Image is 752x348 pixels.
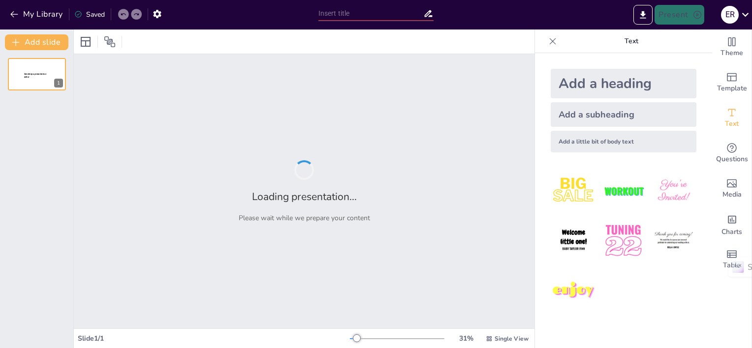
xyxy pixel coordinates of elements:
[633,5,653,25] button: Export to PowerPoint
[454,334,478,343] div: 31 %
[712,206,752,242] div: Add charts and graphs
[716,154,748,165] span: Questions
[8,58,66,90] div: 1
[712,242,752,277] div: Add a table
[78,334,350,343] div: Slide 1 / 1
[723,260,741,271] span: Table
[24,73,46,78] span: Sendsteps presentation editor
[551,131,696,152] div: Add a little bit of body text
[600,168,646,214] img: 2.jpeg
[655,5,704,25] button: Present
[651,218,696,263] img: 6.jpeg
[561,29,702,53] p: Text
[712,136,752,171] div: Get real-time input from your audience
[721,48,743,58] span: Theme
[721,6,739,24] div: E R
[318,6,424,21] input: Insert title
[721,5,739,25] button: E R
[551,218,596,263] img: 4.jpeg
[651,168,696,214] img: 3.jpeg
[74,10,105,19] div: Saved
[104,36,116,48] span: Position
[725,118,739,129] span: Text
[551,168,596,214] img: 1.jpeg
[551,102,696,127] div: Add a subheading
[551,268,596,314] img: 7.jpeg
[717,83,747,94] span: Template
[712,65,752,100] div: Add ready made slides
[239,213,370,223] p: Please wait while we prepare your content
[252,190,357,203] h2: Loading presentation...
[7,6,67,22] button: My Library
[712,29,752,65] div: Change the overall theme
[495,335,529,343] span: Single View
[551,69,696,98] div: Add a heading
[722,189,742,200] span: Media
[712,100,752,136] div: Add text boxes
[5,34,68,50] button: Add slide
[721,227,742,237] span: Charts
[54,79,63,87] div: 1
[600,218,646,263] img: 5.jpeg
[78,34,94,50] div: Layout
[712,171,752,206] div: Add images, graphics, shapes or video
